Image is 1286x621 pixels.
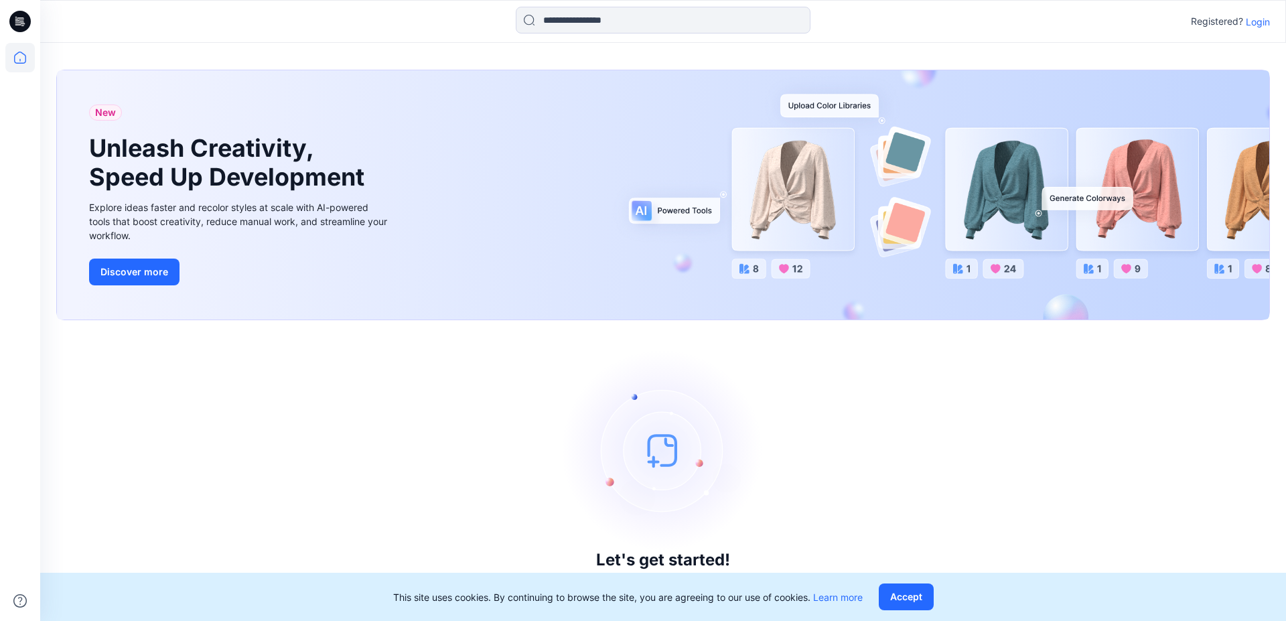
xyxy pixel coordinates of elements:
h3: Let's get started! [596,551,730,569]
p: This site uses cookies. By continuing to browse the site, you are agreeing to our use of cookies. [393,590,863,604]
button: Accept [879,583,934,610]
a: Learn more [813,592,863,603]
span: New [95,105,116,121]
a: Discover more [89,259,390,285]
h1: Unleash Creativity, Speed Up Development [89,134,370,192]
p: Login [1246,15,1270,29]
img: empty-state-image.svg [563,350,764,551]
div: Explore ideas faster and recolor styles at scale with AI-powered tools that boost creativity, red... [89,200,390,243]
p: Registered? [1191,13,1243,29]
button: Discover more [89,259,180,285]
